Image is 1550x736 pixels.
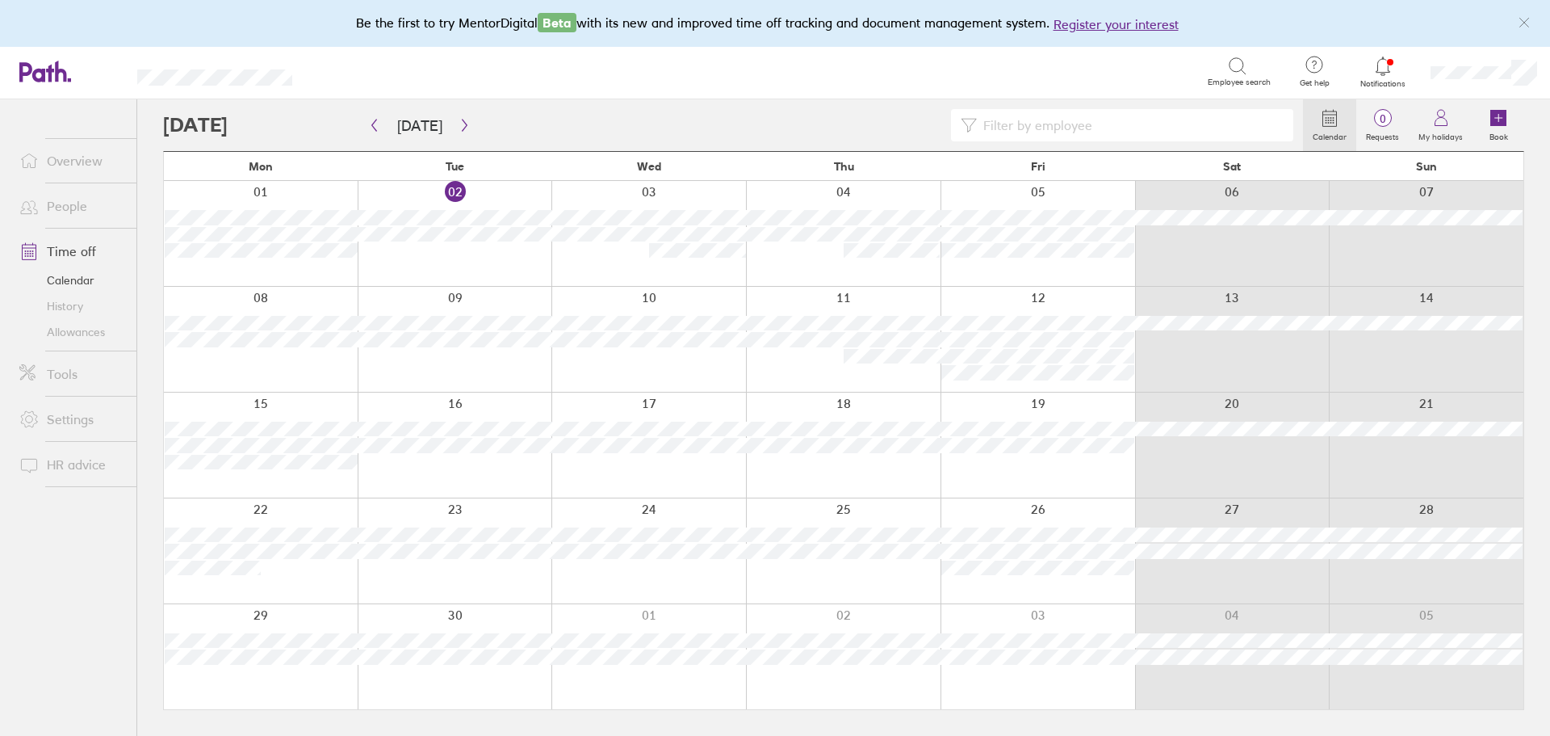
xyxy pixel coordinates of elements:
[1223,160,1241,173] span: Sat
[637,160,661,173] span: Wed
[1356,112,1409,125] span: 0
[6,235,136,267] a: Time off
[6,145,136,177] a: Overview
[336,64,377,78] div: Search
[6,358,136,390] a: Tools
[1208,78,1271,87] span: Employee search
[6,319,136,345] a: Allowances
[1409,128,1472,142] label: My holidays
[1472,99,1524,151] a: Book
[356,13,1195,34] div: Be the first to try MentorDigital with its new and improved time off tracking and document manage...
[6,403,136,435] a: Settings
[6,293,136,319] a: History
[977,110,1284,141] input: Filter by employee
[538,13,576,32] span: Beta
[1054,15,1179,34] button: Register your interest
[446,160,464,173] span: Tue
[6,190,136,222] a: People
[6,448,136,481] a: HR advice
[1303,128,1356,142] label: Calendar
[1357,79,1410,89] span: Notifications
[1357,55,1410,89] a: Notifications
[1409,99,1472,151] a: My holidays
[1303,99,1356,151] a: Calendar
[249,160,273,173] span: Mon
[1031,160,1045,173] span: Fri
[1356,99,1409,151] a: 0Requests
[1288,78,1341,88] span: Get help
[1480,128,1518,142] label: Book
[1416,160,1437,173] span: Sun
[6,267,136,293] a: Calendar
[384,112,455,139] button: [DATE]
[834,160,854,173] span: Thu
[1356,128,1409,142] label: Requests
